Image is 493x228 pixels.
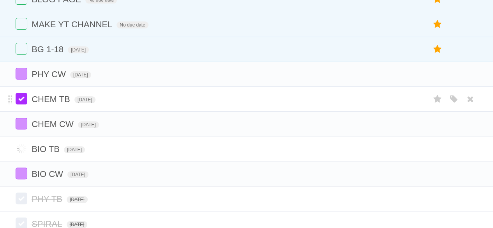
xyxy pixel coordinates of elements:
span: [DATE] [64,146,85,153]
label: Done [16,143,27,154]
label: Done [16,18,27,30]
span: PHY TB [32,194,64,204]
span: CHEM TB [32,94,72,104]
label: Done [16,168,27,179]
span: [DATE] [70,71,91,78]
span: BIO TB [32,144,62,154]
span: BIO CW [32,169,65,179]
label: Done [16,68,27,80]
label: Star task [430,43,445,56]
label: Done [16,93,27,104]
label: Star task [430,93,445,106]
span: MAKE YT CHANNEL [32,19,114,29]
label: Done [16,43,27,55]
span: [DATE] [67,171,88,178]
span: [DATE] [68,46,89,53]
span: [DATE] [74,96,95,103]
span: [DATE] [78,121,99,128]
span: PHY CW [32,69,68,79]
span: [DATE] [67,196,88,203]
label: Done [16,193,27,204]
label: Star task [430,18,445,31]
span: [DATE] [67,221,88,228]
span: CHEM CW [32,119,76,129]
label: Done [16,118,27,129]
span: BG 1-18 [32,44,65,54]
span: No due date [117,21,148,28]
